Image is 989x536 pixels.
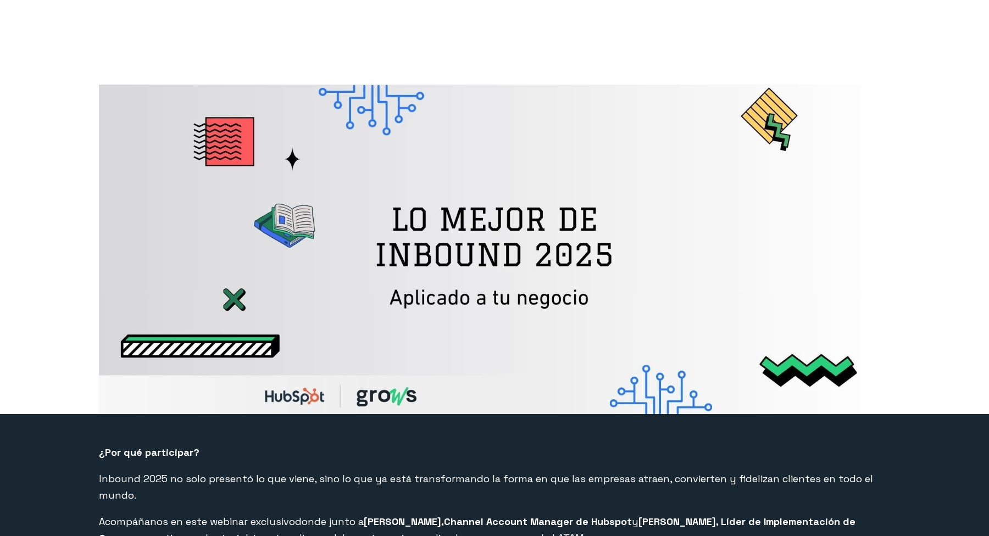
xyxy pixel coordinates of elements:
[364,515,444,528] strong: [PERSON_NAME],
[444,515,632,528] span: Channel Account Manager de Hubspot
[99,85,890,414] img: HUG - Banner - IA y educacion (1100 x 600 px)
[99,472,873,501] span: Inbound 2025 no solo presentó lo que viene, sino lo que ya está transformando la forma en que las...
[99,446,199,459] span: ¿Por qué participar?
[99,515,295,528] span: Acompáñanos en este webinar exclusivo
